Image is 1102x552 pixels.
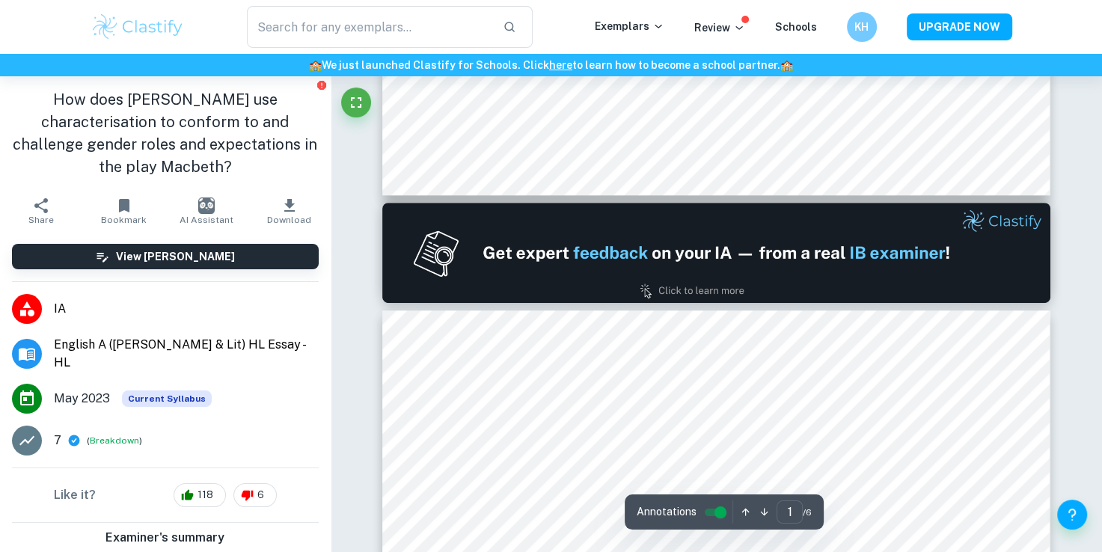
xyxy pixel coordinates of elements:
[248,190,330,232] button: Download
[382,203,1050,303] img: Ad
[54,390,110,408] span: May 2023
[122,390,212,407] div: This exemplar is based on the current syllabus. Feel free to refer to it for inspiration/ideas wh...
[1057,500,1087,530] button: Help and Feedback
[316,79,328,91] button: Report issue
[907,13,1012,40] button: UPGRADE NOW
[180,215,233,225] span: AI Assistant
[122,390,212,407] span: Current Syllabus
[54,336,319,372] span: English A ([PERSON_NAME] & Lit) HL Essay - HL
[54,432,61,450] p: 7
[174,483,226,507] div: 118
[189,488,221,503] span: 118
[101,215,147,225] span: Bookmark
[198,197,215,214] img: AI Assistant
[780,59,793,71] span: 🏫
[28,215,54,225] span: Share
[116,248,235,265] h6: View [PERSON_NAME]
[341,88,371,117] button: Fullscreen
[54,486,96,504] h6: Like it?
[82,190,165,232] button: Bookmark
[853,19,870,35] h6: KH
[847,12,877,42] button: KH
[90,434,139,447] button: Breakdown
[267,215,311,225] span: Download
[694,19,745,36] p: Review
[637,504,697,520] span: Annotations
[803,506,812,519] span: / 6
[595,18,664,34] p: Exemplars
[233,483,277,507] div: 6
[165,190,248,232] button: AI Assistant
[3,57,1099,73] h6: We just launched Clastify for Schools. Click to learn how to become a school partner.
[54,300,319,318] span: IA
[12,244,319,269] button: View [PERSON_NAME]
[247,6,492,48] input: Search for any exemplars...
[91,12,186,42] img: Clastify logo
[775,21,817,33] a: Schools
[249,488,272,503] span: 6
[549,59,572,71] a: here
[87,434,142,448] span: ( )
[12,88,319,178] h1: How does [PERSON_NAME] use characterisation to conform to and challenge gender roles and expectat...
[309,59,322,71] span: 🏫
[6,529,325,547] h6: Examiner's summary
